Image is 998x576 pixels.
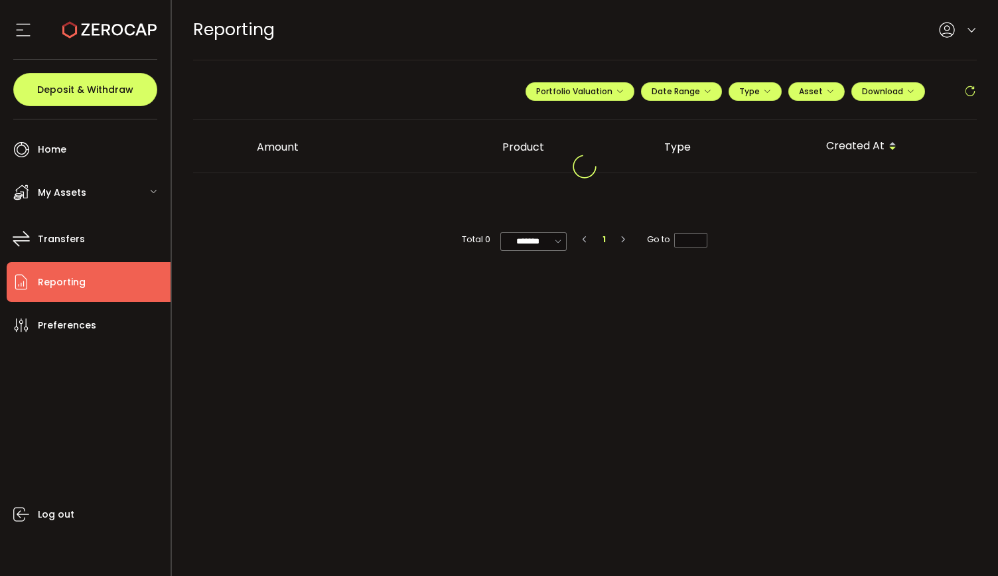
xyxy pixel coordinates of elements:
[729,82,782,101] button: Type
[851,82,925,101] button: Download
[536,86,624,97] span: Portfolio Valuation
[526,82,634,101] button: Portfolio Valuation
[38,316,96,335] span: Preferences
[862,86,914,97] span: Download
[788,82,845,101] button: Asset
[193,18,275,41] span: Reporting
[38,183,86,202] span: My Assets
[641,82,722,101] button: Date Range
[37,85,133,94] span: Deposit & Withdraw
[38,273,86,292] span: Reporting
[38,230,85,249] span: Transfers
[799,86,823,97] span: Asset
[38,505,74,524] span: Log out
[597,232,611,247] li: 1
[13,73,157,106] button: Deposit & Withdraw
[739,86,771,97] span: Type
[38,140,66,159] span: Home
[652,86,711,97] span: Date Range
[462,232,490,247] span: Total 0
[647,232,707,247] span: Go to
